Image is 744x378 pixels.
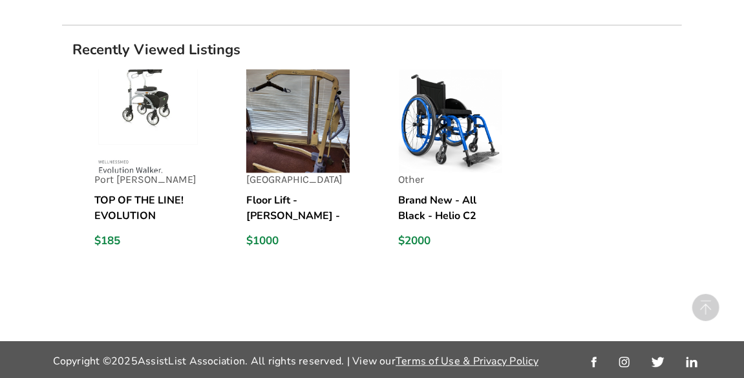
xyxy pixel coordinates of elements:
p: Port [PERSON_NAME] [94,173,198,187]
img: listing [246,69,350,173]
h1: Recently Viewed Listings [62,41,682,59]
div: $2000 [399,234,502,248]
h5: Floor Lift - [PERSON_NAME] - Advanced 340 [246,193,350,224]
h5: Brand New - All Black - Helio C2 Carbon Folding Wheelchair & Matrix Libra Cushion & Matrix Postur... [399,193,502,224]
img: facebook_link [591,357,597,367]
div: $185 [94,234,198,248]
div: $1000 [246,234,350,248]
img: twitter_link [652,357,664,367]
a: listing[GEOGRAPHIC_DATA]Floor Lift - [PERSON_NAME] - Advanced 340$1000 [246,69,377,269]
a: Terms of Use & Privacy Policy [396,354,538,368]
h5: TOP OF THE LINE! EVOLUTION EXPRESSO LIGHT WEIGHT MINI C [PERSON_NAME] [94,193,198,224]
img: linkedin_link [686,357,697,367]
a: listingOtherBrand New - All Black - Helio C2 Carbon Folding Wheelchair & Matrix Libra Cushion & M... [399,69,530,269]
img: listing [399,69,502,173]
img: instagram_link [619,357,630,367]
p: Other [399,173,502,187]
img: listing [94,69,198,173]
p: [GEOGRAPHIC_DATA] [246,173,350,187]
a: listingPort [PERSON_NAME]TOP OF THE LINE! EVOLUTION EXPRESSO LIGHT WEIGHT MINI C [PERSON_NAME]$185 [94,69,226,269]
